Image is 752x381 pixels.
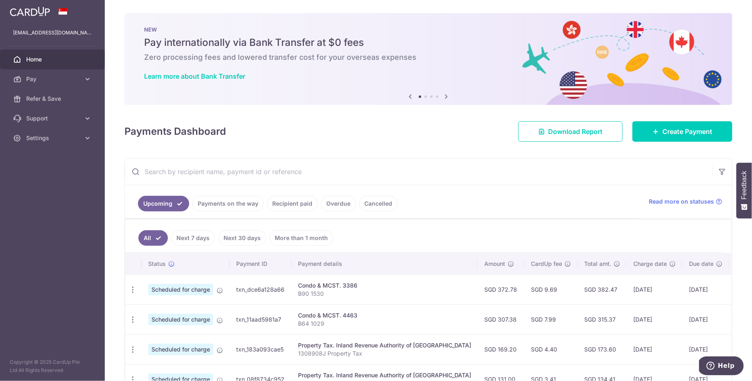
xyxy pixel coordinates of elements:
[627,274,682,304] td: [DATE]
[148,284,213,295] span: Scheduled for charge
[144,52,713,62] h6: Zero processing fees and lowered transfer cost for your overseas expenses
[26,95,80,103] span: Refer & Save
[531,260,562,268] span: CardUp fee
[26,75,80,83] span: Pay
[298,281,471,290] div: Condo & MCST. 3386
[230,274,291,304] td: txn_dce6a128a66
[10,7,50,16] img: CardUp
[484,260,505,268] span: Amount
[144,26,713,33] p: NEW
[267,196,318,211] a: Recipient paid
[144,72,245,80] a: Learn more about Bank Transfer
[632,121,732,142] a: Create Payment
[478,274,524,304] td: SGD 372.78
[298,320,471,328] p: B64 1029
[524,274,578,304] td: SGD 9.69
[699,356,744,377] iframe: Opens a widget where you can find more information
[298,290,471,298] p: B90 1530
[230,304,291,334] td: txn_11aad5981a7
[230,334,291,364] td: txn_183a093cae5
[144,36,713,49] h5: Pay internationally via Bank Transfer at $0 fees
[138,230,168,246] a: All
[269,230,333,246] a: More than 1 month
[125,159,712,185] input: Search by recipient name, payment id or reference
[627,304,682,334] td: [DATE]
[298,349,471,358] p: 1308908J Property Tax
[548,127,603,136] span: Download Report
[148,314,213,325] span: Scheduled for charge
[478,304,524,334] td: SGD 307.38
[148,260,166,268] span: Status
[578,274,627,304] td: SGD 382.47
[26,55,80,63] span: Home
[662,127,712,136] span: Create Payment
[518,121,623,142] a: Download Report
[578,304,627,334] td: SGD 315.37
[26,134,80,142] span: Settings
[148,344,213,355] span: Scheduled for charge
[649,197,714,206] span: Read more on statuses
[524,334,578,364] td: SGD 4.40
[359,196,397,211] a: Cancelled
[291,253,478,274] th: Payment details
[524,304,578,334] td: SGD 7.99
[689,260,714,268] span: Due date
[682,304,729,334] td: [DATE]
[584,260,611,268] span: Total amt.
[633,260,667,268] span: Charge date
[298,311,471,320] div: Condo & MCST. 4463
[682,274,729,304] td: [DATE]
[26,114,80,122] span: Support
[124,124,226,139] h4: Payments Dashboard
[13,29,92,37] p: [EMAIL_ADDRESS][DOMAIN_NAME]
[736,163,752,218] button: Feedback - Show survey
[138,196,189,211] a: Upcoming
[649,197,722,206] a: Read more on statuses
[298,341,471,349] div: Property Tax. Inland Revenue Authority of [GEOGRAPHIC_DATA]
[298,371,471,379] div: Property Tax. Inland Revenue Authority of [GEOGRAPHIC_DATA]
[192,196,264,211] a: Payments on the way
[578,334,627,364] td: SGD 173.60
[230,253,291,274] th: Payment ID
[741,171,748,200] span: Feedback
[124,13,732,105] img: Bank transfer banner
[682,334,729,364] td: [DATE]
[171,230,215,246] a: Next 7 days
[627,334,682,364] td: [DATE]
[218,230,266,246] a: Next 30 days
[321,196,356,211] a: Overdue
[478,334,524,364] td: SGD 169.20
